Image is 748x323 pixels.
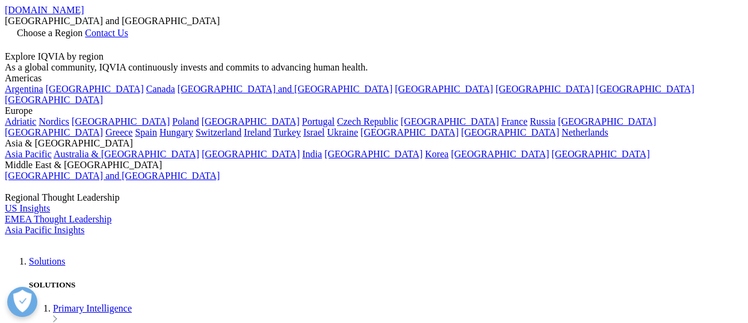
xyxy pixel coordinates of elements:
[530,116,556,127] a: Russia
[302,149,322,159] a: India
[29,280,743,290] h5: SOLUTIONS
[5,149,52,159] a: Asia Pacific
[5,84,43,94] a: Argentina
[5,160,743,171] div: Middle East & [GEOGRAPHIC_DATA]
[159,127,193,137] a: Hungary
[5,62,743,73] div: As a global community, IQVIA continuously invests and commits to advancing human health.
[501,116,528,127] a: France
[5,105,743,116] div: Europe
[202,149,300,159] a: [GEOGRAPHIC_DATA]
[202,116,300,127] a: [GEOGRAPHIC_DATA]
[5,16,743,27] div: [GEOGRAPHIC_DATA] and [GEOGRAPHIC_DATA]
[105,127,132,137] a: Greece
[5,51,743,62] div: Explore IQVIA by region
[552,149,650,159] a: [GEOGRAPHIC_DATA]
[5,73,743,84] div: Americas
[17,28,82,38] span: Choose a Region
[196,127,241,137] a: Switzerland
[5,5,84,15] a: [DOMAIN_NAME]
[360,127,459,137] a: [GEOGRAPHIC_DATA]
[5,116,36,127] a: Adriatic
[5,225,84,235] a: Asia Pacific Insights
[72,116,170,127] a: [GEOGRAPHIC_DATA]
[5,203,50,213] a: US Insights
[495,84,593,94] a: [GEOGRAPHIC_DATA]
[451,149,549,159] a: [GEOGRAPHIC_DATA]
[5,192,743,203] div: Regional Thought Leadership
[54,149,199,159] a: Australia & [GEOGRAPHIC_DATA]
[172,116,199,127] a: Poland
[337,116,398,127] a: Czech Republic
[39,116,69,127] a: Nordics
[425,149,448,159] a: Korea
[558,116,656,127] a: [GEOGRAPHIC_DATA]
[401,116,499,127] a: [GEOGRAPHIC_DATA]
[596,84,694,94] a: [GEOGRAPHIC_DATA]
[5,95,103,105] a: [GEOGRAPHIC_DATA]
[29,256,65,266] a: Solutions
[561,127,608,137] a: Netherlands
[7,287,37,317] button: Open Preferences
[273,127,301,137] a: Turkey
[244,127,271,137] a: Ireland
[324,149,422,159] a: [GEOGRAPHIC_DATA]
[46,84,144,94] a: [GEOGRAPHIC_DATA]
[53,303,132,313] a: Primary Intelligence
[178,84,392,94] a: [GEOGRAPHIC_DATA] and [GEOGRAPHIC_DATA]
[5,127,103,137] a: [GEOGRAPHIC_DATA]
[85,28,128,38] a: Contact Us
[395,84,493,94] a: [GEOGRAPHIC_DATA]
[5,171,220,181] a: [GEOGRAPHIC_DATA] and [GEOGRAPHIC_DATA]
[5,138,743,149] div: Asia & [GEOGRAPHIC_DATA]
[135,127,156,137] a: Spain
[461,127,559,137] a: [GEOGRAPHIC_DATA]
[327,127,359,137] a: Ukraine
[302,116,335,127] a: Portugal
[146,84,175,94] a: Canada
[303,127,325,137] a: Israel
[5,214,111,224] a: EMEA Thought Leadership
